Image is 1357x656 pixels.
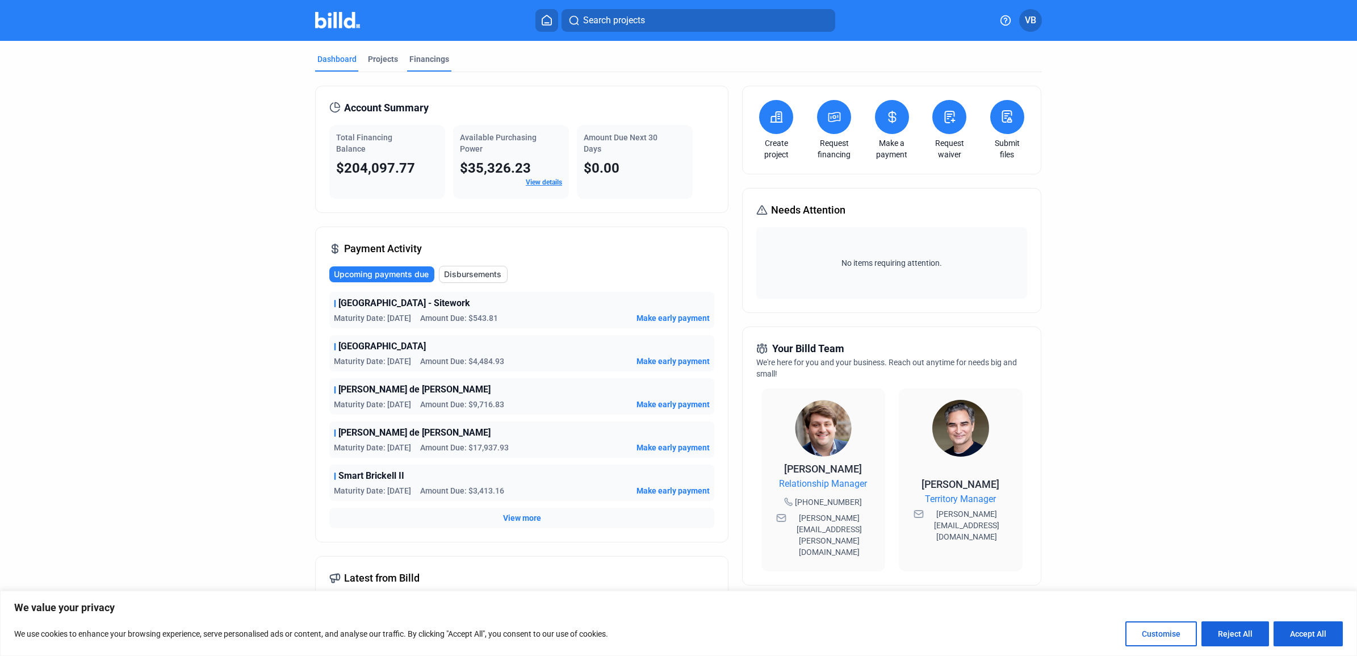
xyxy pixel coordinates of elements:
a: View details [526,178,562,186]
span: Upcoming payments due [334,269,429,280]
span: Maturity Date: [DATE] [334,312,411,324]
span: Smart Brickell II [338,469,404,483]
span: Account Summary [344,100,429,116]
span: [PERSON_NAME] de [PERSON_NAME] [338,426,491,440]
span: [GEOGRAPHIC_DATA] [338,340,426,353]
span: [PHONE_NUMBER] [795,496,862,508]
span: [PERSON_NAME] de [PERSON_NAME] [338,383,491,396]
a: Create project [756,137,796,160]
a: Request financing [814,137,854,160]
button: Disbursements [439,266,508,283]
button: Accept All [1274,621,1343,646]
span: Amount Due: $4,484.93 [420,356,504,367]
span: Territory Manager [925,492,996,506]
span: Amount Due: $9,716.83 [420,399,504,410]
span: Amount Due Next 30 Days [584,133,657,153]
button: Make early payment [636,442,710,453]
p: We value your privacy [14,601,1343,615]
span: Search projects [583,14,645,27]
span: $0.00 [584,160,619,176]
span: Amount Due: $3,413.16 [420,485,504,496]
button: Make early payment [636,312,710,324]
span: Maturity Date: [DATE] [334,356,411,367]
span: Payment Activity [344,241,422,257]
span: [PERSON_NAME][EMAIL_ADDRESS][DOMAIN_NAME] [926,508,1008,542]
span: Maturity Date: [DATE] [334,442,411,453]
button: Upcoming payments due [329,266,434,282]
span: No items requiring attention. [761,257,1022,269]
img: Billd Company Logo [315,12,360,28]
span: $204,097.77 [336,160,415,176]
span: Amount Due: $543.81 [420,312,498,324]
span: [PERSON_NAME][EMAIL_ADDRESS][PERSON_NAME][DOMAIN_NAME] [789,512,870,558]
p: We use cookies to enhance your browsing experience, serve personalised ads or content, and analys... [14,627,608,641]
span: Amount Due: $17,937.93 [420,442,509,453]
a: Make a payment [872,137,912,160]
span: Your Billd Team [772,341,844,357]
button: Make early payment [636,356,710,367]
button: VB [1019,9,1042,32]
span: Maturity Date: [DATE] [334,399,411,410]
button: Reject All [1201,621,1269,646]
button: Make early payment [636,485,710,496]
span: [GEOGRAPHIC_DATA] - Sitework [338,296,470,310]
span: Needs Attention [771,202,845,218]
button: Make early payment [636,399,710,410]
a: Request waiver [929,137,969,160]
button: Customise [1125,621,1197,646]
img: Territory Manager [932,400,989,457]
div: Projects [368,53,398,65]
button: View more [503,512,541,524]
span: Disbursements [444,269,501,280]
div: Financings [409,53,449,65]
button: Search projects [562,9,835,32]
span: Maturity Date: [DATE] [334,485,411,496]
span: [PERSON_NAME] [784,463,862,475]
span: Total Financing Balance [336,133,392,153]
span: VB [1025,14,1036,27]
img: Relationship Manager [795,400,852,457]
span: We're here for you and your business. Reach out anytime for needs big and small! [756,358,1017,378]
span: Available Purchasing Power [460,133,537,153]
span: $35,326.23 [460,160,531,176]
div: Dashboard [317,53,357,65]
span: [PERSON_NAME] [922,478,999,490]
span: Relationship Manager [779,477,867,491]
span: Latest from Billd [344,570,420,586]
a: Submit files [987,137,1027,160]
